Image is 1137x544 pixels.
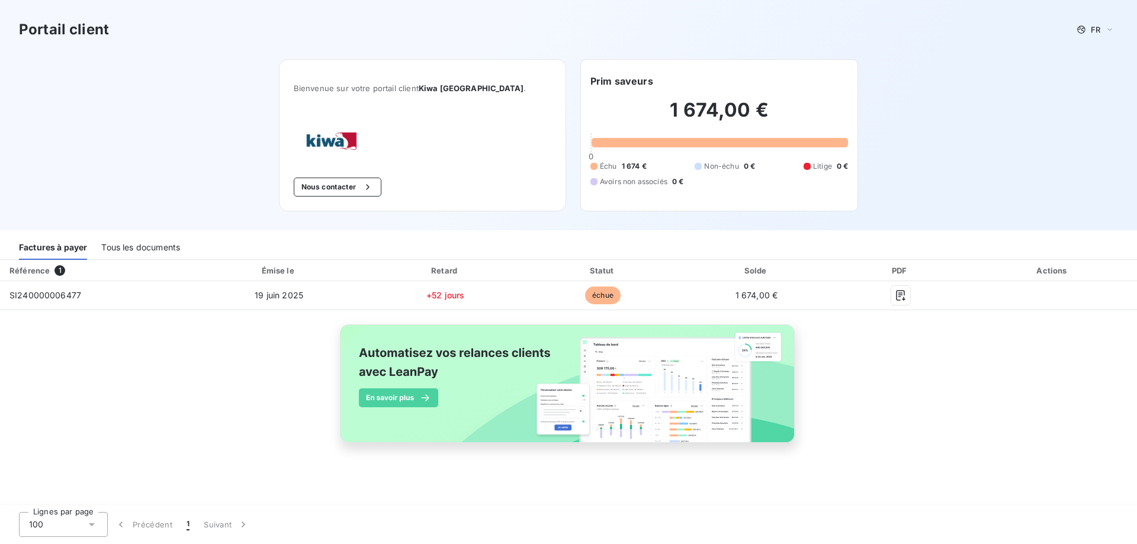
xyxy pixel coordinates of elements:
span: Litige [813,161,832,172]
span: Non-échu [704,161,738,172]
img: banner [329,317,808,463]
span: 0 € [744,161,755,172]
span: échue [585,287,621,304]
span: 0 € [837,161,848,172]
span: 1 [187,519,189,530]
span: 1 674,00 € [735,290,778,300]
div: PDF [835,265,966,276]
div: Référence [9,266,50,275]
div: Solde [683,265,830,276]
span: +52 jours [426,290,464,300]
button: Nous contacter [294,178,381,197]
span: SI240000006477 [9,290,81,300]
span: 0 € [672,176,683,187]
span: 19 juin 2025 [255,290,303,300]
span: 100 [29,519,43,530]
span: Kiwa [GEOGRAPHIC_DATA] [419,83,523,93]
span: 1 [54,265,65,276]
div: Factures à payer [19,235,87,260]
span: Bienvenue sur votre portail client . [294,83,551,93]
h6: Prim saveurs [590,74,653,88]
div: Émise le [195,265,364,276]
div: Retard [368,265,523,276]
span: FR [1091,25,1100,34]
span: 1 674 € [622,161,647,172]
button: Suivant [197,512,256,537]
h2: 1 674,00 € [590,98,848,134]
span: 0 [589,152,593,161]
span: Avoirs non associés [600,176,667,187]
div: Actions [971,265,1135,276]
img: Company logo [294,121,370,159]
div: Tous les documents [101,235,180,260]
span: Échu [600,161,617,172]
button: 1 [179,512,197,537]
h3: Portail client [19,19,109,40]
div: Statut [528,265,679,276]
button: Précédent [108,512,179,537]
